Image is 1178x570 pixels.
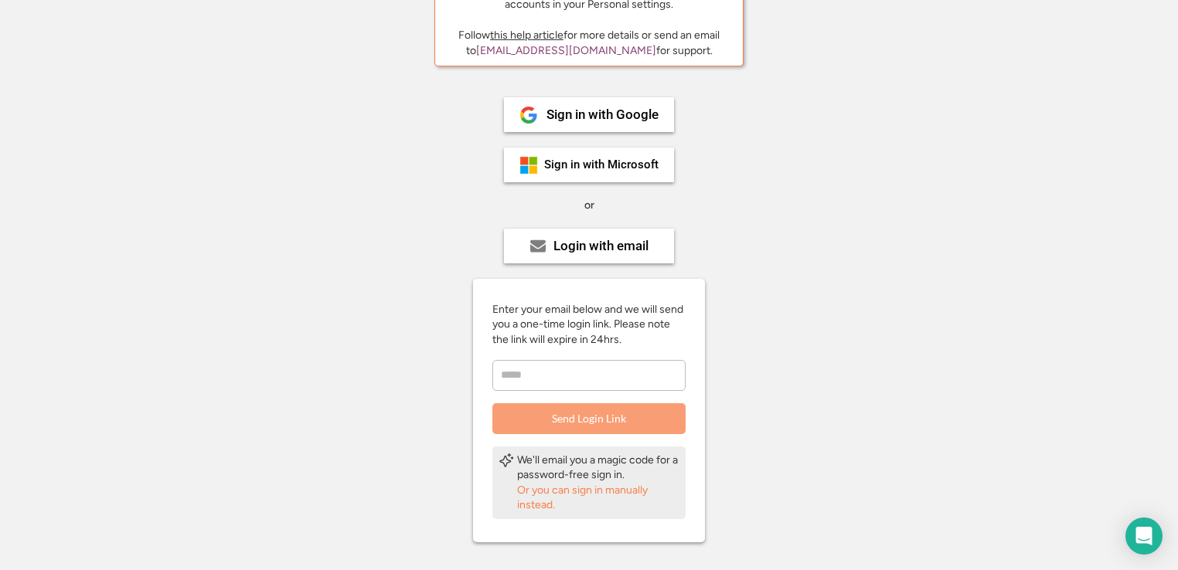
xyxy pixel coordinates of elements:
[1125,517,1163,555] div: Open Intercom Messenger
[553,239,649,253] div: Login with email
[517,453,679,483] div: We'll email you a magic code for a password-free sign in.
[546,108,659,121] div: Sign in with Google
[584,198,594,213] div: or
[519,106,538,124] img: 1024px-Google__G__Logo.svg.png
[517,483,679,513] div: Or you can sign in manually instead.
[476,44,656,57] a: [EMAIL_ADDRESS][DOMAIN_NAME]
[447,28,731,58] div: Follow for more details or send an email to for support.
[490,29,563,42] a: this help article
[492,302,686,348] div: Enter your email below and we will send you a one-time login link. Please note the link will expi...
[544,159,659,171] div: Sign in with Microsoft
[519,156,538,175] img: ms-symbollockup_mssymbol_19.png
[492,403,686,434] button: Send Login Link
